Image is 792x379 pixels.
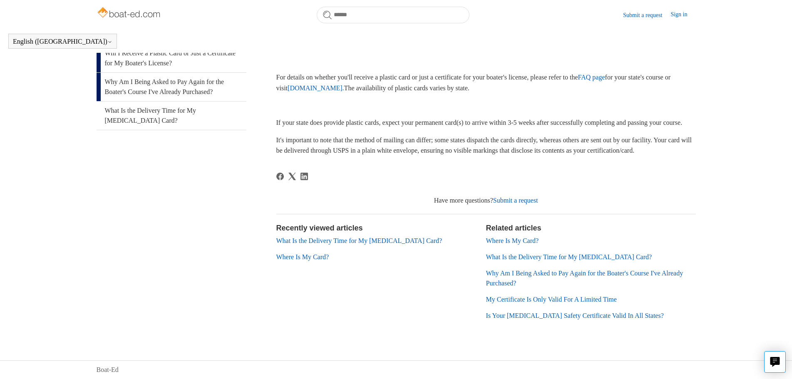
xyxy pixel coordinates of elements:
h2: Recently viewed articles [276,223,478,234]
a: What Is the Delivery Time for My [MEDICAL_DATA] Card? [97,102,246,130]
a: [DOMAIN_NAME]. [288,84,344,92]
a: Will I Receive a Plastic Card or Just a Certificate for My Boater's License? [97,44,246,72]
a: Where Is My Card? [276,253,329,260]
a: My Certificate Is Only Valid For A Limited Time [486,296,617,303]
input: Search [317,7,469,23]
h2: Related articles [486,223,696,234]
a: Where Is My Card? [486,237,539,244]
a: Submit a request [623,11,670,20]
a: Boat-Ed [97,365,119,375]
a: What Is the Delivery Time for My [MEDICAL_DATA] Card? [276,237,442,244]
a: Sign in [670,10,695,20]
p: If your state does provide plastic cards, expect your permanent card(s) to arrive within 3-5 week... [276,117,696,128]
p: For details on whether you'll receive a plastic card or just a certificate for your boater's lice... [276,72,696,93]
a: Is Your [MEDICAL_DATA] Safety Certificate Valid In All States? [486,312,664,319]
svg: Share this page on X Corp [288,173,296,180]
div: Have more questions? [276,196,696,206]
button: Live chat [764,351,786,373]
a: Submit a request [493,197,538,204]
a: Why Am I Being Asked to Pay Again for the Boater's Course I've Already Purchased? [97,73,246,101]
a: Facebook [276,173,284,180]
svg: Share this page on Facebook [276,173,284,180]
p: It's important to note that the method of mailing can differ; some states dispatch the cards dire... [276,135,696,156]
a: FAQ page [578,74,605,81]
button: English ([GEOGRAPHIC_DATA]) [13,38,112,45]
a: Why Am I Being Asked to Pay Again for the Boater's Course I've Already Purchased? [486,270,683,287]
a: X Corp [288,173,296,180]
img: Boat-Ed Help Center home page [97,5,163,22]
a: What Is the Delivery Time for My [MEDICAL_DATA] Card? [486,253,652,260]
a: LinkedIn [300,173,308,180]
svg: Share this page on LinkedIn [300,173,308,180]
